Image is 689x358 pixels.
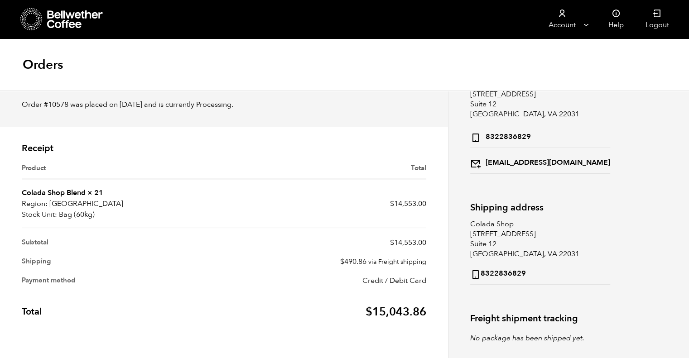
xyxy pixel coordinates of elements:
[87,188,103,198] strong: × 21
[23,57,63,73] h1: Orders
[470,202,610,213] h2: Shipping address
[22,252,224,271] th: Shipping
[366,304,426,320] span: 15,043.86
[340,257,344,267] span: $
[22,163,224,180] th: Product
[22,209,57,220] strong: Stock Unit:
[224,271,426,290] td: Credit / Debit Card
[390,238,394,248] span: $
[470,333,584,343] i: No package has been shipped yet.
[22,188,86,198] a: Colada Shop Blend
[22,74,426,92] h2: Order #10578
[470,219,610,285] address: Colada Shop [STREET_ADDRESS] Suite 12 [GEOGRAPHIC_DATA], VA 22031
[22,143,426,154] h2: Receipt
[470,313,667,324] h2: Freight shipment tracking
[22,99,426,110] p: Order #10578 was placed on [DATE] and is currently Processing.
[470,130,531,143] strong: 8322836829
[390,199,426,209] bdi: 14,553.00
[340,257,366,267] span: 490.86
[224,163,426,180] th: Total
[366,304,372,320] span: $
[22,290,224,325] th: Total
[22,228,224,252] th: Subtotal
[470,79,610,174] address: Colada Shop [STREET_ADDRESS] Suite 12 [GEOGRAPHIC_DATA], VA 22031
[390,238,426,248] span: 14,553.00
[368,258,426,266] small: via Freight shipping
[22,271,224,290] th: Payment method
[470,156,610,169] strong: [EMAIL_ADDRESS][DOMAIN_NAME]
[390,199,394,209] span: $
[22,198,224,209] p: [GEOGRAPHIC_DATA]
[470,267,526,280] strong: 8322836829
[22,198,48,209] strong: Region:
[22,209,224,220] p: Bag (60kg)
